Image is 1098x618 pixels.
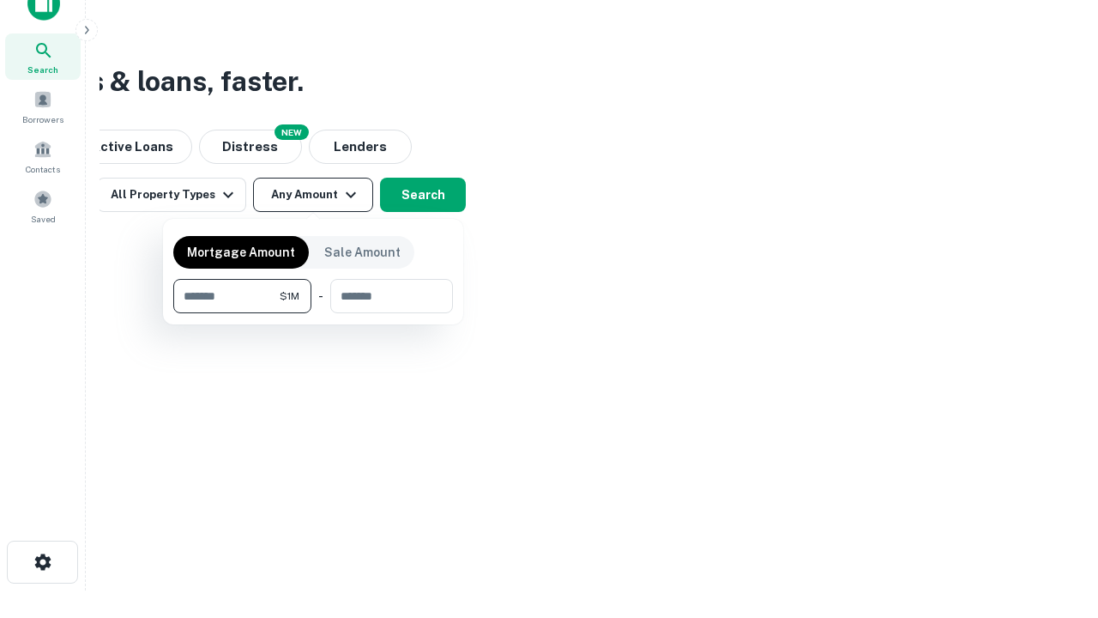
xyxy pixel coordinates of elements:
iframe: Chat Widget [1012,481,1098,563]
span: $1M [280,288,299,304]
div: - [318,279,323,313]
p: Sale Amount [324,243,401,262]
p: Mortgage Amount [187,243,295,262]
